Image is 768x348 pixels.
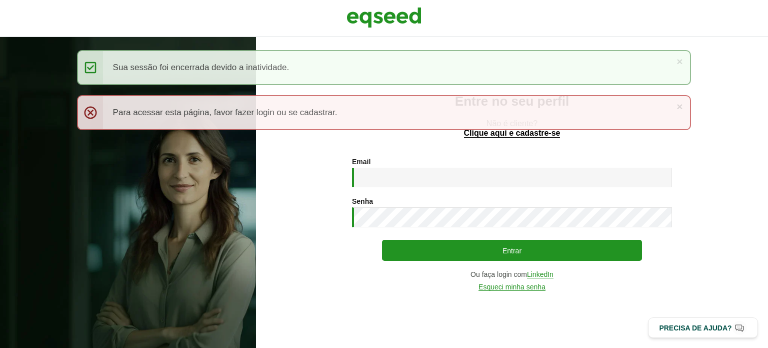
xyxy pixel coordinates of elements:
[478,283,545,291] a: Esqueci minha senha
[77,95,691,130] div: Para acessar esta página, favor fazer login ou se cadastrar.
[352,198,373,205] label: Senha
[352,271,672,278] div: Ou faça login com
[676,56,682,67] a: ×
[77,50,691,85] div: Sua sessão foi encerrada devido a inatividade.
[382,240,642,261] button: Entrar
[346,5,421,30] img: EqSeed Logo
[352,158,370,165] label: Email
[676,101,682,112] a: ×
[527,271,553,278] a: LinkedIn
